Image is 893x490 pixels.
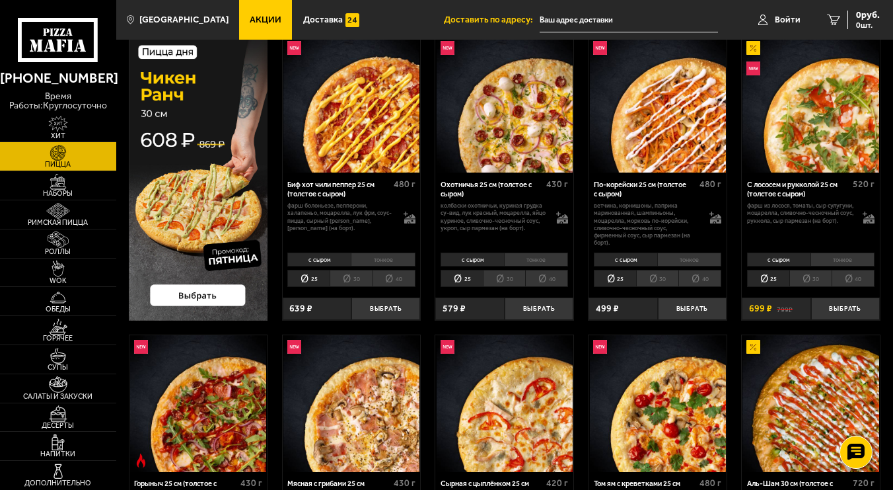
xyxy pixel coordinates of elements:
[746,340,760,354] img: Акционный
[590,335,726,471] img: Том ям с креветками 25 см (толстое с сыром)
[134,340,148,354] img: Новинка
[240,477,262,489] span: 430 г
[810,253,875,266] li: тонкое
[287,202,394,231] p: фарш болоньезе, пепперони, халапеньо, моцарелла, лук фри, соус-пицца, сырный [PERSON_NAME], [PERS...
[437,335,573,471] img: Сырная с цыплёнком 25 см (толстое с сыром)
[747,181,849,198] div: С лососем и рукколой 25 см (толстое с сыром)
[596,304,619,313] span: 499 ₽
[747,270,789,287] li: 25
[546,477,568,489] span: 420 г
[589,335,727,471] a: НовинкаТом ям с креветками 25 см (толстое с сыром)
[746,41,760,55] img: Акционный
[394,179,415,190] span: 480 г
[525,270,568,287] li: 40
[747,202,853,224] p: фарш из лосося, томаты, сыр сулугуни, моцарелла, сливочно-чесночный соус, руккола, сыр пармезан (...
[742,335,880,471] a: АкционныйАль-Шам 30 см (толстое с сыром)
[394,477,415,489] span: 430 г
[789,270,832,287] li: 30
[289,304,312,313] span: 639 ₽
[287,270,330,287] li: 25
[441,253,504,266] li: с сыром
[658,298,727,321] button: Выбрать
[283,335,421,471] a: НовинкаМясная с грибами 25 см (толстое с сыром)
[134,454,148,468] img: Острое блюдо
[699,179,721,190] span: 480 г
[441,181,543,198] div: Охотничья 25 см (толстое с сыром)
[540,8,718,32] input: Ваш адрес доставки
[504,253,568,266] li: тонкое
[811,298,880,321] button: Выбрать
[742,36,878,173] img: С лососем и рукколой 25 см (толстое с сыром)
[283,36,419,173] img: Биф хот чили пеппер 25 см (толстое с сыром)
[747,253,810,266] li: с сыром
[441,340,454,354] img: Новинка
[441,270,483,287] li: 25
[283,36,421,173] a: НовинкаБиф хот чили пеппер 25 см (толстое с сыром)
[287,340,301,354] img: Новинка
[483,270,525,287] li: 30
[775,15,801,24] span: Войти
[594,181,696,198] div: По-корейски 25 см (толстое с сыром)
[351,298,420,321] button: Выбрать
[678,270,721,287] li: 40
[287,253,351,266] li: с сыром
[746,61,760,75] img: Новинка
[444,15,540,24] span: Доставить по адресу:
[287,41,301,55] img: Новинка
[373,270,415,287] li: 40
[303,15,343,24] span: Доставка
[435,335,573,471] a: НовинкаСырная с цыплёнком 25 см (толстое с сыром)
[657,253,721,266] li: тонкое
[699,477,721,489] span: 480 г
[742,335,878,471] img: Аль-Шам 30 см (толстое с сыром)
[590,36,726,173] img: По-корейски 25 см (толстое с сыром)
[546,179,568,190] span: 430 г
[441,41,454,55] img: Новинка
[777,304,793,313] s: 799 ₽
[832,270,875,287] li: 40
[330,270,372,287] li: 30
[594,202,700,247] p: ветчина, корнишоны, паприка маринованная, шампиньоны, моцарелла, морковь по-корейски, сливочно-че...
[594,270,636,287] li: 25
[594,253,657,266] li: с сыром
[593,340,607,354] img: Новинка
[435,36,573,173] a: НовинкаОхотничья 25 см (толстое с сыром)
[505,298,573,321] button: Выбрать
[593,41,607,55] img: Новинка
[636,270,678,287] li: 30
[139,15,229,24] span: [GEOGRAPHIC_DATA]
[853,179,875,190] span: 520 г
[853,477,875,489] span: 720 г
[287,181,390,198] div: Биф хот чили пеппер 25 см (толстое с сыром)
[856,21,880,29] span: 0 шт.
[345,13,359,27] img: 15daf4d41897b9f0e9f617042186c801.svg
[589,36,727,173] a: НовинкаПо-корейски 25 см (толстое с сыром)
[856,11,880,20] span: 0 руб.
[742,36,880,173] a: АкционныйНовинкаС лососем и рукколой 25 см (толстое с сыром)
[130,335,266,471] img: Горыныч 25 см (толстое с сыром)
[129,335,268,471] a: НовинкаОстрое блюдоГорыныч 25 см (толстое с сыром)
[351,253,415,266] li: тонкое
[749,304,772,313] span: 699 ₽
[283,335,419,471] img: Мясная с грибами 25 см (толстое с сыром)
[437,36,573,173] img: Охотничья 25 см (толстое с сыром)
[443,304,466,313] span: 579 ₽
[250,15,281,24] span: Акции
[441,202,547,231] p: колбаски охотничьи, куриная грудка су-вид, лук красный, моцарелла, яйцо куриное, сливочно-чесночн...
